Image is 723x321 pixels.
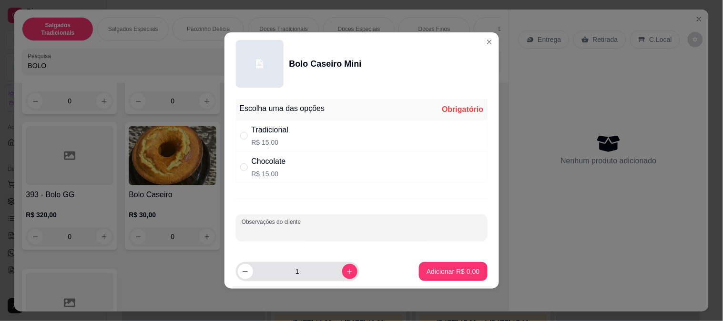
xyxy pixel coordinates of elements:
input: Observações do cliente [242,227,482,236]
div: Bolo Caseiro Mini [289,57,362,70]
p: R$ 15,00 [252,138,289,147]
button: decrease-product-quantity [238,264,253,279]
div: Obrigatório [442,104,483,115]
button: increase-product-quantity [342,264,357,279]
p: Adicionar R$ 0,00 [427,267,479,276]
div: Escolha uma das opções [240,103,325,114]
div: Tradicional [252,124,289,136]
button: Adicionar R$ 0,00 [419,262,487,281]
label: Observações do cliente [242,218,304,226]
button: Close [482,34,497,50]
p: R$ 15,00 [252,169,286,179]
div: Chocolate [252,156,286,167]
